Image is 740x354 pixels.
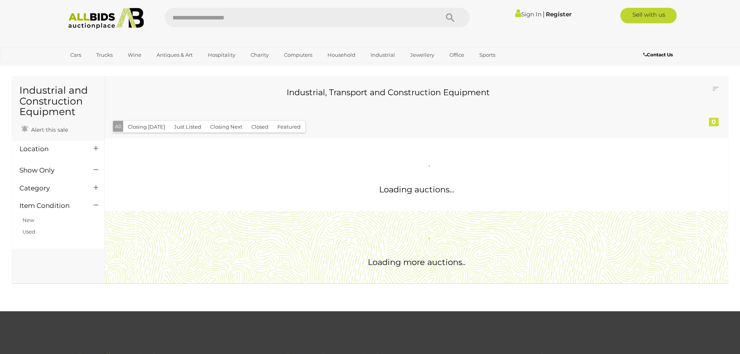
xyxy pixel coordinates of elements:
[205,121,247,133] button: Closing Next
[322,49,360,61] a: Household
[19,85,97,117] h1: Industrial and Construction Equipment
[19,145,82,153] h4: Location
[203,49,240,61] a: Hospitality
[543,10,545,18] span: |
[273,121,305,133] button: Featured
[23,217,34,223] a: New
[643,52,673,58] b: Contact Us
[709,118,719,126] div: 0
[113,121,124,132] button: All
[279,49,317,61] a: Computers
[151,49,198,61] a: Antiques & Art
[444,49,469,61] a: Office
[546,10,571,18] a: Register
[643,51,675,59] a: Contact Us
[64,8,148,29] img: Allbids.com.au
[19,123,70,135] a: Alert this sale
[169,121,206,133] button: Just Listed
[620,8,677,23] a: Sell with us
[246,49,274,61] a: Charity
[118,88,658,97] h3: Industrial, Transport and Construction Equipment
[19,167,82,174] h4: Show Only
[29,126,68,133] span: Alert this sale
[366,49,400,61] a: Industrial
[474,49,500,61] a: Sports
[405,49,439,61] a: Jewellery
[123,49,146,61] a: Wine
[65,49,86,61] a: Cars
[368,257,465,267] span: Loading more auctions..
[65,61,131,74] a: [GEOGRAPHIC_DATA]
[431,8,470,27] button: Search
[123,121,170,133] button: Closing [DATE]
[91,49,118,61] a: Trucks
[515,10,542,18] a: Sign In
[19,202,82,209] h4: Item Condition
[23,228,35,235] a: Used
[19,185,82,192] h4: Category
[379,185,454,194] span: Loading auctions...
[247,121,273,133] button: Closed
